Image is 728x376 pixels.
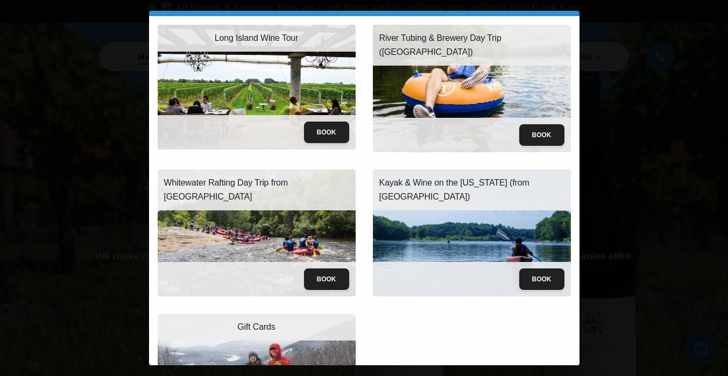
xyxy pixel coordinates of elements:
[164,176,349,204] p: Whitewater Rafting Day Trip from [GEOGRAPHIC_DATA]
[519,124,564,146] button: Book
[519,268,564,290] button: Book
[237,320,275,334] p: Gift Cards
[158,169,356,297] img: whitewater-rafting.jpeg
[304,122,349,143] button: Book
[379,176,564,204] p: Kayak & Wine on the [US_STATE] (from [GEOGRAPHIC_DATA])
[304,268,349,290] button: Book
[373,169,571,297] img: kayak-wine.jpeg
[215,31,299,45] p: Long Island Wine Tour
[379,31,564,59] p: River Tubing & Brewery Day Trip ([GEOGRAPHIC_DATA])
[158,25,356,150] img: wine-tour-trip.jpeg
[373,25,571,152] img: river-tubing.jpeg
